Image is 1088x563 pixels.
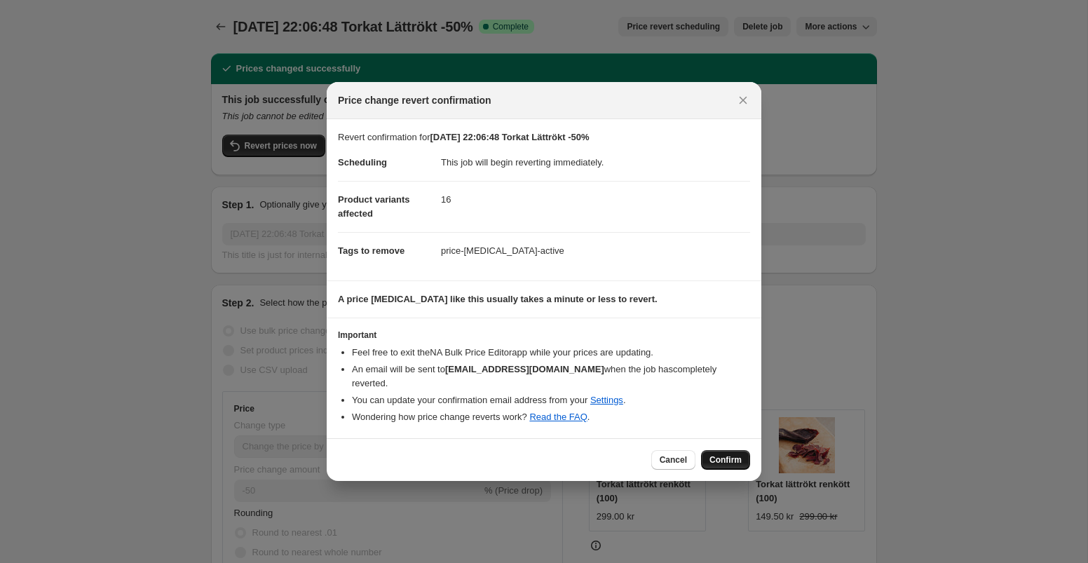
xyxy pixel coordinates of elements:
[338,194,410,219] span: Product variants affected
[338,330,750,341] h3: Important
[338,294,658,304] b: A price [MEDICAL_DATA] like this usually takes a minute or less to revert.
[651,450,695,470] button: Cancel
[590,395,623,405] a: Settings
[352,362,750,391] li: An email will be sent to when the job has completely reverted .
[733,90,753,110] button: Close
[660,454,687,466] span: Cancel
[441,144,750,181] dd: This job will begin reverting immediately.
[441,232,750,269] dd: price-[MEDICAL_DATA]-active
[445,364,604,374] b: [EMAIL_ADDRESS][DOMAIN_NAME]
[338,245,404,256] span: Tags to remove
[338,93,491,107] span: Price change revert confirmation
[338,157,387,168] span: Scheduling
[352,346,750,360] li: Feel free to exit the NA Bulk Price Editor app while your prices are updating.
[352,393,750,407] li: You can update your confirmation email address from your .
[709,454,742,466] span: Confirm
[529,412,587,422] a: Read the FAQ
[701,450,750,470] button: Confirm
[338,130,750,144] p: Revert confirmation for
[430,132,590,142] b: [DATE] 22:06:48 Torkat Lättrökt -50%
[441,181,750,218] dd: 16
[352,410,750,424] li: Wondering how price change reverts work? .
